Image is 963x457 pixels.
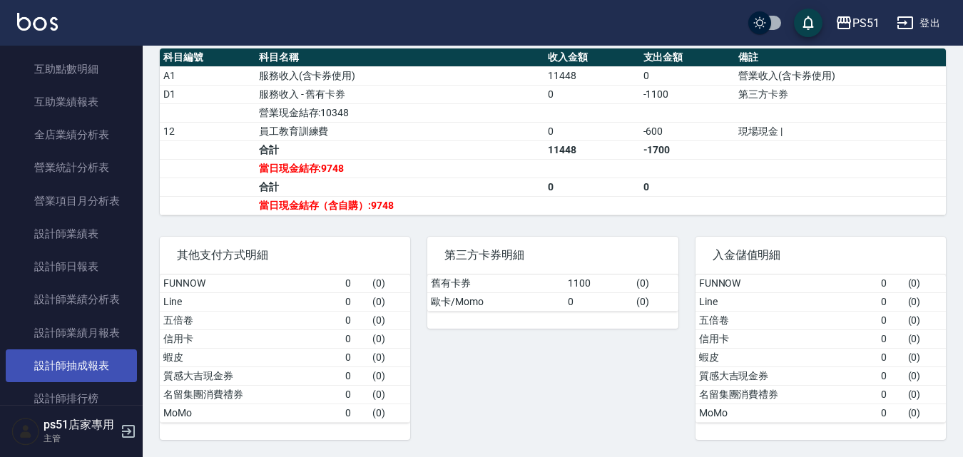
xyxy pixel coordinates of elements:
[877,292,905,311] td: 0
[633,274,678,293] td: ( 0 )
[11,417,40,446] img: Person
[891,10,946,36] button: 登出
[735,66,946,85] td: 營業收入(含卡券使用)
[6,86,137,118] a: 互助業績報表
[6,151,137,184] a: 營業統計分析表
[564,274,633,293] td: 1100
[17,13,58,31] img: Logo
[640,66,735,85] td: 0
[160,274,410,423] table: a dense table
[160,85,255,103] td: D1
[877,385,905,404] td: 0
[369,292,410,311] td: ( 0 )
[640,85,735,103] td: -1100
[877,329,905,348] td: 0
[255,196,544,215] td: 當日現金結存（含自購）:9748
[695,329,877,348] td: 信用卡
[255,159,544,178] td: 當日現金結存:9748
[342,385,369,404] td: 0
[160,366,342,385] td: 質感大吉現金券
[735,85,946,103] td: 第三方卡券
[444,248,661,262] span: 第三方卡券明細
[342,292,369,311] td: 0
[695,366,877,385] td: 質感大吉現金券
[695,292,877,311] td: Line
[160,348,342,366] td: 蝦皮
[160,329,342,348] td: 信用卡
[160,385,342,404] td: 名留集團消費禮券
[160,66,255,85] td: A1
[877,366,905,385] td: 0
[6,250,137,283] a: 設計師日報表
[6,382,137,415] a: 設計師排行榜
[160,311,342,329] td: 五倍卷
[544,122,640,140] td: 0
[905,385,946,404] td: ( 0 )
[369,274,410,293] td: ( 0 )
[177,248,393,262] span: 其他支付方式明細
[6,317,137,349] a: 設計師業績月報表
[369,348,410,366] td: ( 0 )
[369,385,410,404] td: ( 0 )
[44,432,116,445] p: 主管
[342,366,369,385] td: 0
[160,48,255,67] th: 科目編號
[633,292,678,311] td: ( 0 )
[369,329,410,348] td: ( 0 )
[544,85,640,103] td: 0
[713,248,929,262] span: 入金儲值明細
[44,418,116,432] h5: ps51店家專用
[735,122,946,140] td: 現場現金 |
[255,66,544,85] td: 服務收入(含卡券使用)
[640,140,735,159] td: -1700
[905,292,946,311] td: ( 0 )
[830,9,885,38] button: PS51
[695,404,877,422] td: MoMo
[735,48,946,67] th: 備註
[255,122,544,140] td: 員工教育訓練費
[544,66,640,85] td: 11448
[369,404,410,422] td: ( 0 )
[342,274,369,293] td: 0
[877,274,905,293] td: 0
[160,404,342,422] td: MoMo
[695,274,877,293] td: FUNNOW
[640,122,735,140] td: -600
[6,283,137,316] a: 設計師業績分析表
[160,48,946,215] table: a dense table
[905,348,946,366] td: ( 0 )
[877,404,905,422] td: 0
[905,311,946,329] td: ( 0 )
[544,140,640,159] td: 11448
[877,311,905,329] td: 0
[695,385,877,404] td: 名留集團消費禮券
[255,178,544,196] td: 合計
[905,366,946,385] td: ( 0 )
[427,292,564,311] td: 歐卡/Momo
[427,274,678,312] table: a dense table
[544,178,640,196] td: 0
[905,404,946,422] td: ( 0 )
[6,53,137,86] a: 互助點數明細
[695,274,946,423] table: a dense table
[342,311,369,329] td: 0
[905,274,946,293] td: ( 0 )
[877,348,905,366] td: 0
[255,140,544,159] td: 合計
[342,329,369,348] td: 0
[695,348,877,366] td: 蝦皮
[6,118,137,151] a: 全店業績分析表
[852,14,880,32] div: PS51
[640,48,735,67] th: 支出金額
[342,404,369,422] td: 0
[255,85,544,103] td: 服務收入 - 舊有卡券
[564,292,633,311] td: 0
[6,349,137,382] a: 設計師抽成報表
[6,217,137,250] a: 設計師業績表
[160,274,342,293] td: FUNNOW
[905,329,946,348] td: ( 0 )
[369,366,410,385] td: ( 0 )
[6,185,137,217] a: 營業項目月分析表
[427,274,564,293] td: 舊有卡券
[160,122,255,140] td: 12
